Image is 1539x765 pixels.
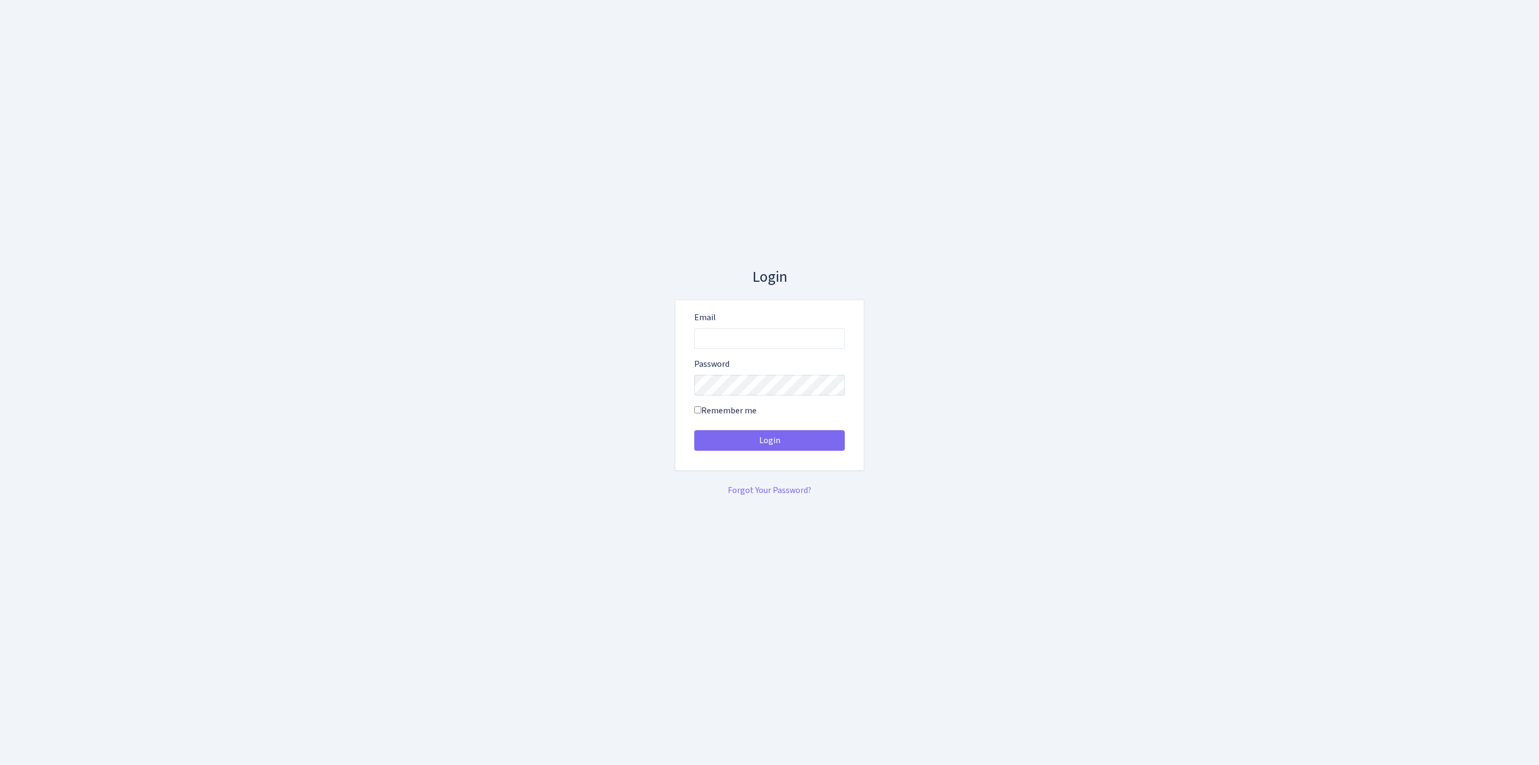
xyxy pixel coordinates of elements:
[694,404,757,417] label: Remember me
[675,268,864,287] h3: Login
[694,311,716,324] label: Email
[694,406,701,413] input: Remember me
[694,430,845,451] button: Login
[694,358,729,371] label: Password
[728,484,811,496] a: Forgot Your Password?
